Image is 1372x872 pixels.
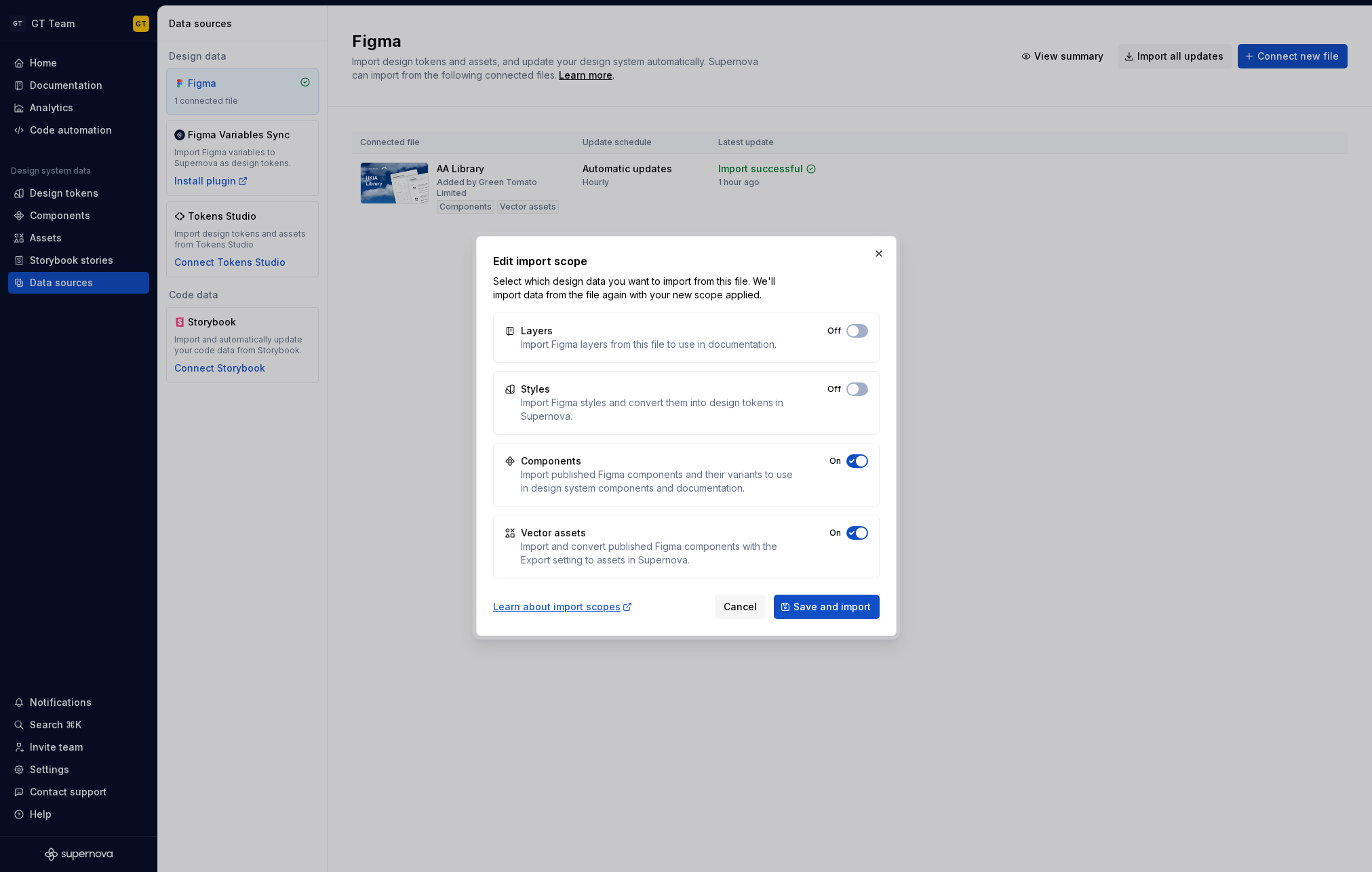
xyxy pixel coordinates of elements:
[493,275,788,302] p: Select which design data you want to import from this file. We'll import data from the file again...
[829,528,841,538] label: On
[521,468,794,495] div: Import published Figma components and their variants to use in design system components and docum...
[521,382,550,396] div: Styles
[715,595,766,619] button: Cancel
[827,325,841,336] label: Off
[521,338,777,351] div: Import Figma layers from this file to use in documentation.
[827,384,841,395] label: Off
[521,454,581,468] div: Components
[521,324,553,338] div: Layers
[493,253,880,269] h2: Edit import scope
[521,540,794,567] div: Import and convert published Figma components with the Export setting to assets in Supernova.
[829,456,841,467] label: On
[774,595,880,619] button: Save and import
[793,600,871,614] span: Save and import
[521,526,586,540] div: Vector assets
[724,600,757,614] span: Cancel
[521,396,792,423] div: Import Figma styles and convert them into design tokens in Supernova.
[493,600,633,614] a: Learn about import scopes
